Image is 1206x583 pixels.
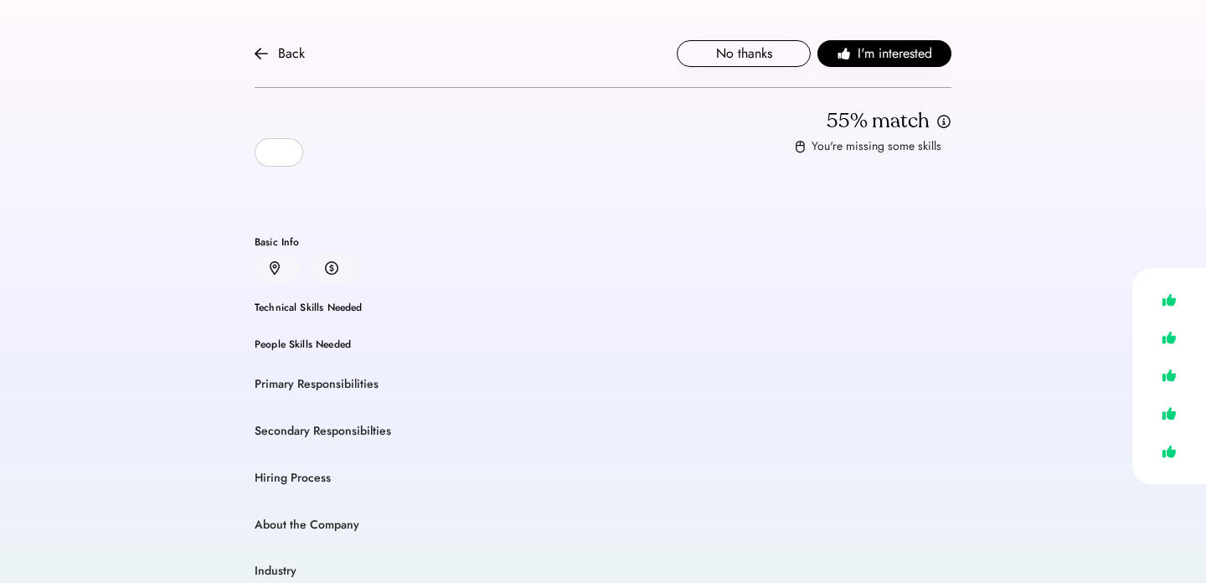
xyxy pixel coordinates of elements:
[858,44,932,64] span: I'm interested
[796,140,805,153] img: missing-skills.svg
[255,376,379,393] div: Primary Responsibilities
[1157,401,1181,426] img: like.svg
[255,517,359,534] div: About the Company
[1157,326,1181,350] img: like.svg
[270,261,280,276] img: location.svg
[255,423,391,440] div: Secondary Responsibilties
[812,138,941,155] div: You're missing some skills
[255,237,951,247] div: Basic Info
[1157,440,1181,464] img: like.svg
[255,470,331,487] div: Hiring Process
[255,47,268,60] img: arrow-back.svg
[255,339,951,349] div: People Skills Needed
[1157,288,1181,312] img: like.svg
[265,142,286,163] img: yH5BAEAAAAALAAAAAABAAEAAAIBRAA7
[255,302,951,312] div: Technical Skills Needed
[325,261,338,276] img: money.svg
[1157,364,1181,388] img: like.svg
[936,114,951,130] img: info.svg
[817,40,951,67] button: I'm interested
[677,40,811,67] button: No thanks
[255,563,296,580] div: Industry
[827,108,930,135] div: 55% match
[278,44,305,64] div: Back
